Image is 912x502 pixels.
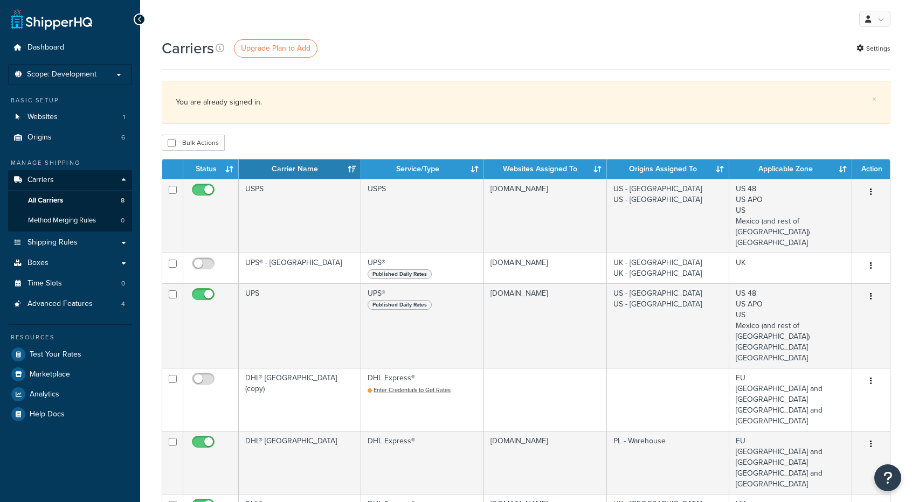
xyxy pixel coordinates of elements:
[368,269,432,279] span: Published Daily Rates
[729,283,852,368] td: US 48 US APO US Mexico (and rest of [GEOGRAPHIC_DATA]) [GEOGRAPHIC_DATA] [GEOGRAPHIC_DATA]
[361,253,483,283] td: UPS®
[27,299,93,309] span: Advanced Features
[234,39,317,58] a: Upgrade Plan to Add
[729,431,852,494] td: EU [GEOGRAPHIC_DATA] and [GEOGRAPHIC_DATA] [GEOGRAPHIC_DATA] and [GEOGRAPHIC_DATA]
[8,191,132,211] li: All Carriers
[239,283,361,368] td: UPS
[8,38,132,58] a: Dashboard
[8,128,132,148] li: Origins
[239,431,361,494] td: DHL® [GEOGRAPHIC_DATA]
[729,159,852,179] th: Applicable Zone: activate to sort column ascending
[27,113,58,122] span: Websites
[872,95,876,103] a: ×
[176,95,876,110] div: You are already signed in.
[27,43,64,52] span: Dashboard
[8,405,132,424] a: Help Docs
[239,159,361,179] th: Carrier Name: activate to sort column ascending
[8,385,132,404] a: Analytics
[8,233,132,253] a: Shipping Rules
[121,196,125,205] span: 8
[239,179,361,253] td: USPS
[8,294,132,314] li: Advanced Features
[368,300,432,310] span: Published Daily Rates
[121,133,125,142] span: 6
[8,345,132,364] a: Test Your Rates
[484,283,607,368] td: [DOMAIN_NAME]
[607,283,730,368] td: US - [GEOGRAPHIC_DATA] US - [GEOGRAPHIC_DATA]
[30,350,81,359] span: Test Your Rates
[8,211,132,231] a: Method Merging Rules 0
[484,431,607,494] td: [DOMAIN_NAME]
[28,216,96,225] span: Method Merging Rules
[8,365,132,384] a: Marketplace
[8,211,132,231] li: Method Merging Rules
[8,274,132,294] li: Time Slots
[484,179,607,253] td: [DOMAIN_NAME]
[607,179,730,253] td: US - [GEOGRAPHIC_DATA] US - [GEOGRAPHIC_DATA]
[374,386,451,394] span: Enter Credentials to Get Rates
[123,113,125,122] span: 1
[874,464,901,491] button: Open Resource Center
[361,431,483,494] td: DHL Express®
[30,370,70,379] span: Marketplace
[27,238,78,247] span: Shipping Rules
[28,196,63,205] span: All Carriers
[27,176,54,185] span: Carriers
[729,179,852,253] td: US 48 US APO US Mexico (and rest of [GEOGRAPHIC_DATA]) [GEOGRAPHIC_DATA]
[162,38,214,59] h1: Carriers
[729,253,852,283] td: UK
[361,179,483,253] td: USPS
[852,159,890,179] th: Action
[8,333,132,342] div: Resources
[8,170,132,232] li: Carriers
[121,279,125,288] span: 0
[121,299,125,309] span: 4
[27,279,62,288] span: Time Slots
[8,107,132,127] li: Websites
[30,410,65,419] span: Help Docs
[183,159,239,179] th: Status: activate to sort column ascending
[8,96,132,105] div: Basic Setup
[11,8,92,30] a: ShipperHQ Home
[8,158,132,168] div: Manage Shipping
[8,170,132,190] a: Carriers
[8,128,132,148] a: Origins 6
[607,253,730,283] td: UK - [GEOGRAPHIC_DATA] UK - [GEOGRAPHIC_DATA]
[27,70,96,79] span: Scope: Development
[241,43,310,54] span: Upgrade Plan to Add
[484,253,607,283] td: [DOMAIN_NAME]
[484,159,607,179] th: Websites Assigned To: activate to sort column ascending
[856,41,890,56] a: Settings
[239,368,361,431] td: DHL® [GEOGRAPHIC_DATA] (copy)
[368,386,451,394] a: Enter Credentials to Get Rates
[8,294,132,314] a: Advanced Features 4
[361,368,483,431] td: DHL Express®
[30,390,59,399] span: Analytics
[27,133,52,142] span: Origins
[607,431,730,494] td: PL - Warehouse
[8,274,132,294] a: Time Slots 0
[361,159,483,179] th: Service/Type: activate to sort column ascending
[121,216,125,225] span: 0
[607,159,730,179] th: Origins Assigned To: activate to sort column ascending
[8,253,132,273] a: Boxes
[729,368,852,431] td: EU [GEOGRAPHIC_DATA] and [GEOGRAPHIC_DATA] [GEOGRAPHIC_DATA] and [GEOGRAPHIC_DATA]
[361,283,483,368] td: UPS®
[239,253,361,283] td: UPS® - [GEOGRAPHIC_DATA]
[162,135,225,151] button: Bulk Actions
[8,107,132,127] a: Websites 1
[27,259,49,268] span: Boxes
[8,191,132,211] a: All Carriers 8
